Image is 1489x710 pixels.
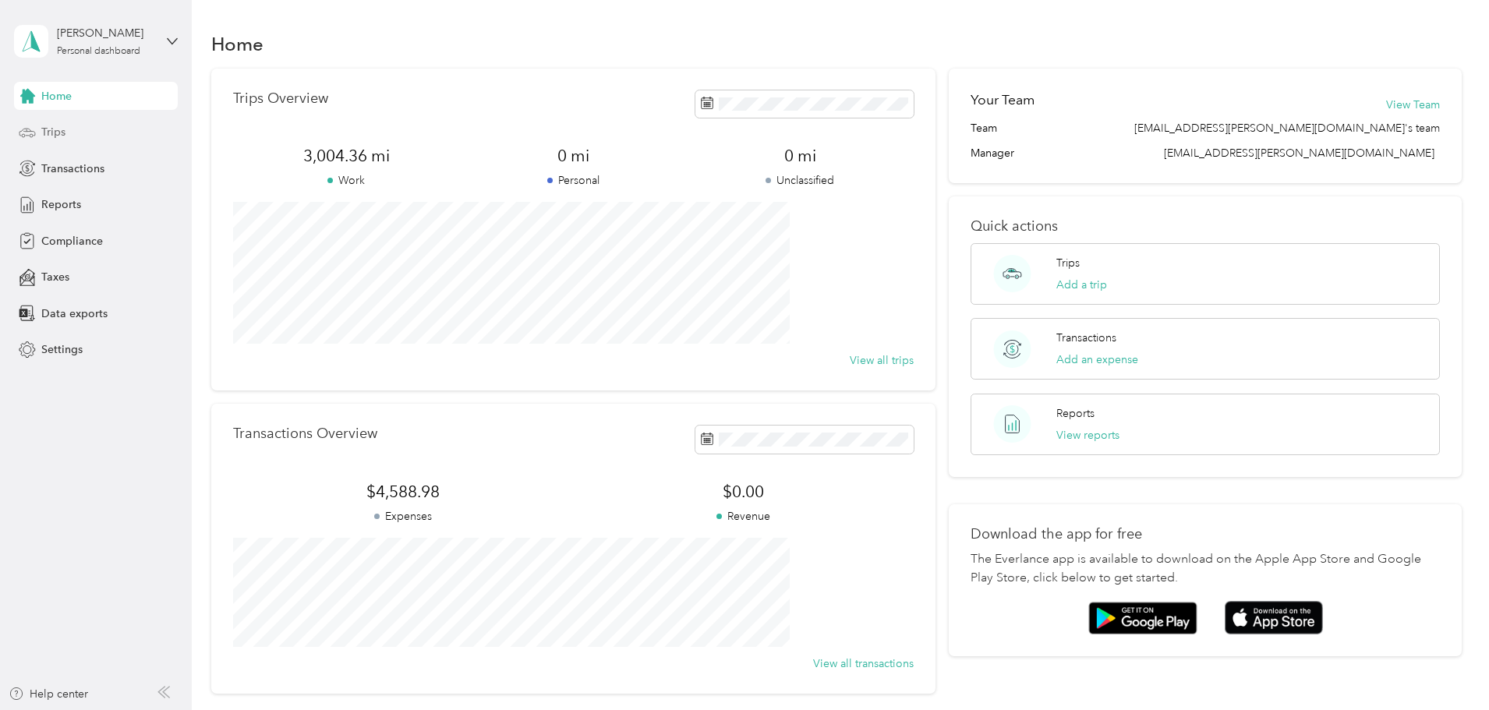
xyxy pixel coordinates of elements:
div: Personal dashboard [57,47,140,56]
button: View reports [1056,427,1119,443]
span: Transactions [41,161,104,177]
p: Expenses [233,508,573,525]
div: [PERSON_NAME] [57,25,154,41]
p: The Everlance app is available to download on the Apple App Store and Google Play Store, click be... [971,550,1440,588]
h1: Home [211,36,263,52]
span: Compliance [41,233,103,249]
button: Add a trip [1056,277,1107,293]
span: [EMAIL_ADDRESS][PERSON_NAME][DOMAIN_NAME]'s team [1134,120,1440,136]
button: Help center [9,686,88,702]
p: Work [233,172,460,189]
p: Download the app for free [971,526,1440,542]
span: Data exports [41,306,108,322]
button: View all trips [850,352,914,369]
p: Transactions [1056,330,1116,346]
span: [EMAIL_ADDRESS][PERSON_NAME][DOMAIN_NAME] [1164,147,1434,160]
iframe: Everlance-gr Chat Button Frame [1402,623,1489,710]
img: Google play [1088,602,1197,634]
button: Add an expense [1056,351,1138,368]
span: Taxes [41,269,69,285]
span: Home [41,88,72,104]
span: Manager [971,145,1014,161]
span: Trips [41,124,65,140]
p: Personal [460,172,687,189]
span: Settings [41,341,83,358]
span: $0.00 [573,481,913,503]
p: Reports [1056,405,1095,422]
p: Transactions Overview [233,426,377,442]
p: Unclassified [687,172,914,189]
span: 0 mi [460,145,687,167]
p: Revenue [573,508,913,525]
img: App store [1225,601,1323,634]
span: Reports [41,196,81,213]
p: Trips [1056,255,1080,271]
p: Trips Overview [233,90,328,107]
h2: Your Team [971,90,1035,110]
button: View Team [1386,97,1440,113]
span: 0 mi [687,145,914,167]
span: Team [971,120,997,136]
span: $4,588.98 [233,481,573,503]
button: View all transactions [813,655,914,672]
p: Quick actions [971,218,1440,235]
span: 3,004.36 mi [233,145,460,167]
